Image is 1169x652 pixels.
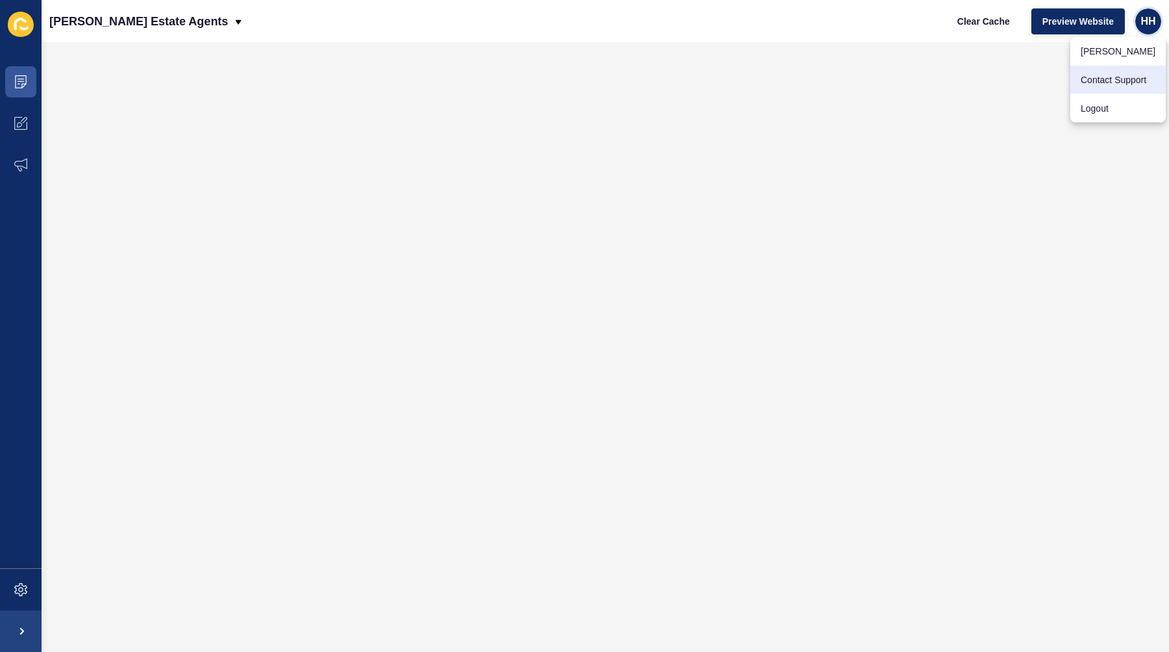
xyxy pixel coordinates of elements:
[1070,37,1166,66] a: [PERSON_NAME]
[1070,94,1166,123] a: Logout
[1140,15,1155,28] span: HH
[1042,15,1114,28] span: Preview Website
[49,5,228,38] p: [PERSON_NAME] Estate Agents
[1031,8,1125,34] button: Preview Website
[957,15,1010,28] span: Clear Cache
[1070,66,1166,94] a: Contact Support
[946,8,1021,34] button: Clear Cache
